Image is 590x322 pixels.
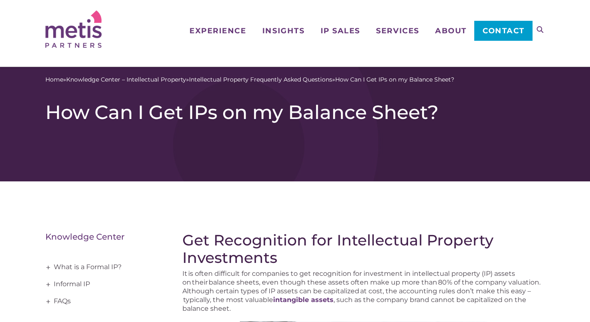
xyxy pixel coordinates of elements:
a: intangible assets [273,296,334,304]
h1: How Can I Get IPs on my Balance Sheet? [45,101,545,124]
span: Experience [189,27,246,35]
span: » » » [45,75,454,84]
a: FAQs [45,293,158,310]
span: Services [376,27,419,35]
a: Home [45,75,63,84]
h2: Get Recognition for Intellectual Property Investments [182,231,545,266]
span: It is often difficult for companies to get recognition for investment in intellectual property (I... [182,270,540,312]
img: Metis Partners [45,10,102,48]
a: Informal IP [45,276,158,293]
span: IP Sales [321,27,360,35]
span: About [435,27,467,35]
a: Contact [474,21,532,41]
span: + [44,276,53,293]
a: Knowledge Center [45,232,124,242]
span: + [44,293,53,310]
a: What is a Formal IP? [45,259,158,276]
span: Contact [483,27,525,35]
span: + [44,259,53,276]
a: Knowledge Center – Intellectual Property [66,75,186,84]
span: How Can I Get IPs on my Balance Sheet? [335,75,454,84]
span: Insights [262,27,304,35]
a: Intellectual Property Frequently Asked Questions [189,75,332,84]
